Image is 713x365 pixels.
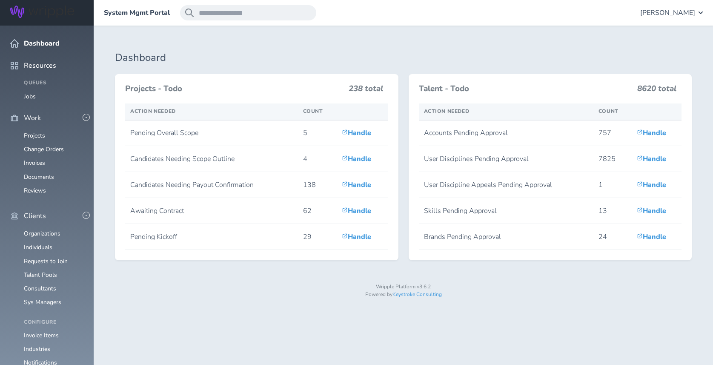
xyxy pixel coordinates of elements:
a: Talent Pools [24,271,57,279]
span: Count [303,108,323,115]
td: Pending Kickoff [125,224,298,250]
td: Pending Overall Scope [125,120,298,146]
a: Change Orders [24,145,64,153]
a: Handle [637,206,666,216]
a: Handle [637,128,666,138]
h3: 238 total [349,84,383,97]
td: Accounts Pending Approval [419,120,593,146]
td: 138 [298,172,337,198]
span: Action Needed [424,108,470,115]
a: Keystroke Consulting [392,291,442,298]
td: 5 [298,120,337,146]
h3: Projects - Todo [125,84,344,94]
td: Skills Pending Approval [419,198,593,224]
a: Handle [342,206,371,216]
span: Count [598,108,619,115]
td: User Discipline Appeals Pending Approval [419,172,593,198]
span: Action Needed [130,108,176,115]
a: Invoice Items [24,331,59,339]
a: Projects [24,132,45,140]
a: Handle [637,154,666,164]
a: Handle [342,128,371,138]
p: Powered by [115,292,692,298]
td: 24 [593,224,632,250]
a: Requests to Join [24,257,68,265]
a: Handle [637,180,666,190]
span: Work [24,114,41,122]
h4: Configure [24,319,83,325]
td: 4 [298,146,337,172]
td: Awaiting Contract [125,198,298,224]
span: Resources [24,62,56,69]
button: - [83,114,90,121]
a: Documents [24,173,54,181]
button: [PERSON_NAME] [640,5,703,20]
td: User Disciplines Pending Approval [419,146,593,172]
span: [PERSON_NAME] [640,9,695,17]
a: System Mgmt Portal [104,9,170,17]
span: Dashboard [24,40,60,47]
a: Handle [342,180,371,190]
a: Invoices [24,159,45,167]
p: Wripple Platform v3.6.2 [115,284,692,290]
a: Industries [24,345,50,353]
td: 1 [593,172,632,198]
a: Reviews [24,187,46,195]
a: Organizations [24,230,60,238]
a: Handle [637,232,666,241]
a: Handle [342,154,371,164]
td: 29 [298,224,337,250]
td: 757 [593,120,632,146]
a: Jobs [24,92,36,101]
span: Clients [24,212,46,220]
img: Wripple [10,6,74,18]
h3: 8620 total [637,84,676,97]
a: Handle [342,232,371,241]
a: Individuals [24,243,52,251]
td: Brands Pending Approval [419,224,593,250]
h3: Talent - Todo [419,84,633,94]
td: 13 [593,198,632,224]
h4: Queues [24,80,83,86]
a: Sys Managers [24,298,61,306]
a: Consultants [24,285,56,293]
h1: Dashboard [115,52,692,64]
td: 62 [298,198,337,224]
td: Candidates Needing Scope Outline [125,146,298,172]
td: 7825 [593,146,632,172]
button: - [83,212,90,219]
td: Candidates Needing Payout Confirmation [125,172,298,198]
